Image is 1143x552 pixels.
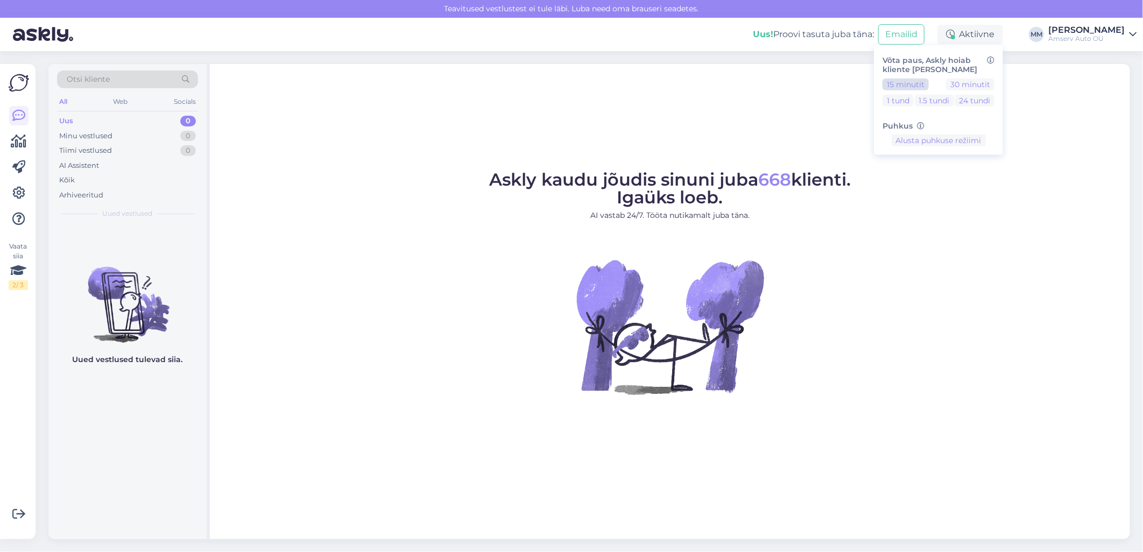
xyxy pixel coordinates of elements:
[59,160,99,171] div: AI Assistent
[1029,27,1044,42] div: MM
[883,94,914,106] button: 1 tund
[883,78,929,90] button: 15 minutit
[180,131,196,141] div: 0
[111,95,130,109] div: Web
[573,230,767,423] img: No Chat active
[48,247,207,344] img: No chats
[9,280,28,290] div: 2 / 3
[878,24,925,45] button: Emailid
[59,190,103,201] div: Arhiveeritud
[67,74,110,85] span: Otsi kliente
[103,209,153,218] span: Uued vestlused
[180,145,196,156] div: 0
[1048,26,1125,34] div: [PERSON_NAME]
[489,210,851,221] p: AI vastab 24/7. Tööta nutikamalt juba täna.
[758,169,791,190] span: 668
[946,78,994,90] button: 30 minutit
[915,94,954,106] button: 1.5 tundi
[59,131,112,141] div: Minu vestlused
[753,28,874,41] div: Proovi tasuta juba täna:
[753,29,773,39] b: Uus!
[489,169,851,208] span: Askly kaudu jõudis sinuni juba klienti. Igaüks loeb.
[9,242,28,290] div: Vaata siia
[892,135,986,146] button: Alusta puhkuse režiimi
[1048,34,1125,43] div: Amserv Auto OÜ
[9,73,29,93] img: Askly Logo
[59,175,75,186] div: Kõik
[73,354,183,365] p: Uued vestlused tulevad siia.
[57,95,69,109] div: All
[1048,26,1137,43] a: [PERSON_NAME]Amserv Auto OÜ
[180,116,196,126] div: 0
[59,145,112,156] div: Tiimi vestlused
[172,95,198,109] div: Socials
[59,116,73,126] div: Uus
[955,94,994,106] button: 24 tundi
[937,25,1003,44] div: Aktiivne
[883,56,994,74] h6: Võta paus, Askly hoiab kliente [PERSON_NAME]
[883,121,994,130] h6: Puhkus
